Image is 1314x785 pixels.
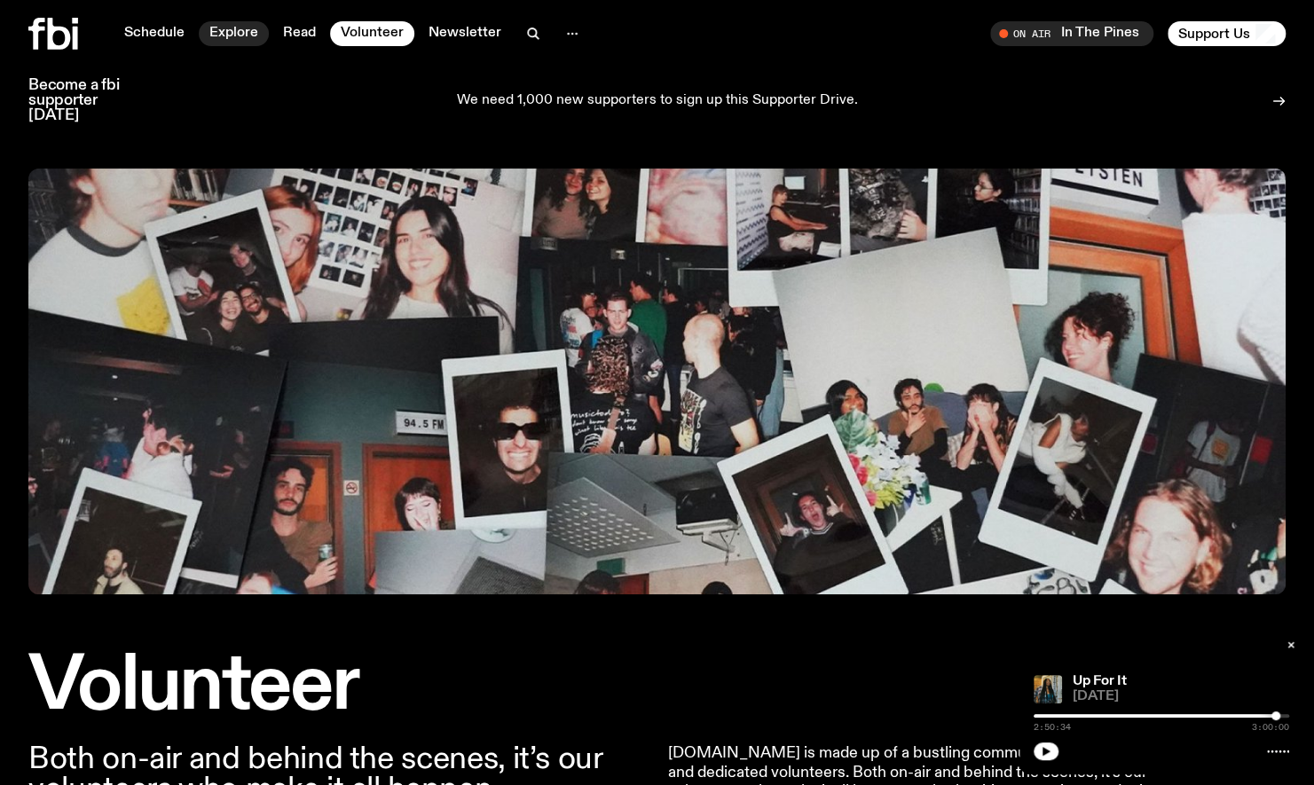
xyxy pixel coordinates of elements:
a: Volunteer [330,21,414,46]
p: We need 1,000 new supporters to sign up this Supporter Drive. [457,93,858,109]
span: Support Us [1178,26,1250,42]
span: 3:00:00 [1252,723,1289,732]
a: Newsletter [418,21,512,46]
button: Support Us [1168,21,1286,46]
span: [DATE] [1073,690,1289,703]
a: Schedule [114,21,195,46]
img: A collage of photographs and polaroids showing FBI volunteers. [28,169,1286,594]
h1: Volunteer [28,651,647,723]
a: Explore [199,21,269,46]
span: 2:50:34 [1034,723,1071,732]
button: On AirIn The Pines [990,21,1153,46]
h3: Become a fbi supporter [DATE] [28,78,142,123]
a: Up For It [1073,674,1127,688]
a: Read [272,21,327,46]
img: Ify - a Brown Skin girl with black braided twists, looking up to the side with her tongue stickin... [1034,675,1062,703]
